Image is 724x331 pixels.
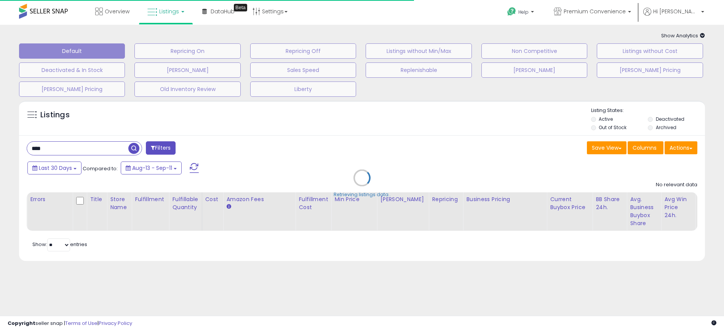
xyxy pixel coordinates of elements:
strong: Copyright [8,320,35,327]
span: Overview [105,8,129,15]
div: Retrieving listings data.. [334,191,391,198]
button: Default [19,43,125,59]
button: Liberty [250,82,356,97]
button: [PERSON_NAME] [134,62,240,78]
button: Replenishable [366,62,471,78]
a: Privacy Policy [99,320,132,327]
button: Listings without Min/Max [366,43,471,59]
div: Tooltip anchor [234,4,247,11]
span: Show Analytics [661,32,705,39]
button: [PERSON_NAME] Pricing [597,62,703,78]
button: Listings without Cost [597,43,703,59]
span: Hi [PERSON_NAME] [653,8,699,15]
button: Deactivated & In Stock [19,62,125,78]
a: Help [501,1,542,25]
button: [PERSON_NAME] Pricing [19,82,125,97]
span: Premium Convenience [564,8,626,15]
button: Non Competitive [481,43,587,59]
button: Repricing On [134,43,240,59]
button: Old Inventory Review [134,82,240,97]
a: Hi [PERSON_NAME] [643,8,704,25]
a: Terms of Use [65,320,97,327]
span: Help [518,9,529,15]
span: Listings [159,8,179,15]
button: Sales Speed [250,62,356,78]
div: seller snap | | [8,320,132,327]
span: DataHub [211,8,235,15]
button: [PERSON_NAME] [481,62,587,78]
i: Get Help [507,7,516,16]
button: Repricing Off [250,43,356,59]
